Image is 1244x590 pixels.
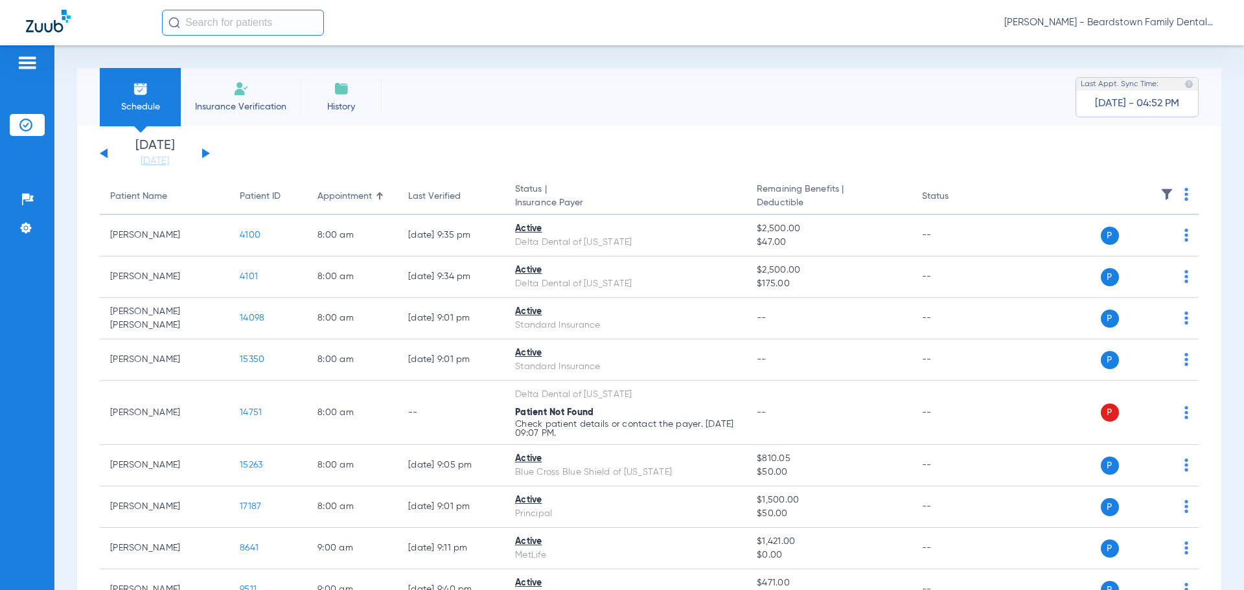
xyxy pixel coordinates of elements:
td: -- [912,528,999,569]
div: Active [515,264,736,277]
td: 8:00 AM [307,256,398,298]
td: [PERSON_NAME] [100,486,229,528]
th: Remaining Benefits | [746,179,911,215]
div: Patient ID [240,190,281,203]
span: P [1101,310,1119,328]
span: P [1101,351,1119,369]
th: Status | [505,179,746,215]
span: $810.05 [757,452,901,466]
td: [PERSON_NAME] [100,339,229,381]
img: group-dot-blue.svg [1184,541,1188,554]
td: -- [912,215,999,256]
div: Appointment [317,190,387,203]
div: Delta Dental of [US_STATE] [515,236,736,249]
div: Standard Insurance [515,319,736,332]
img: group-dot-blue.svg [1184,459,1188,471]
span: 8641 [240,543,259,552]
span: History [310,100,372,113]
div: Last Verified [408,190,461,203]
td: -- [912,445,999,486]
td: [DATE] 9:01 PM [398,298,505,339]
td: [PERSON_NAME] [100,445,229,486]
td: 8:00 AM [307,298,398,339]
div: Principal [515,507,736,521]
span: 4100 [240,231,260,240]
span: -- [757,313,766,323]
td: -- [912,339,999,381]
span: P [1101,227,1119,245]
img: last sync help info [1184,80,1193,89]
span: Deductible [757,196,901,210]
div: Active [515,535,736,549]
div: MetLife [515,549,736,562]
div: Last Verified [408,190,494,203]
span: $471.00 [757,576,901,590]
input: Search for patients [162,10,324,36]
span: Last Appt. Sync Time: [1081,78,1158,91]
span: P [1101,457,1119,475]
td: [DATE] 9:01 PM [398,486,505,528]
td: -- [912,298,999,339]
img: group-dot-blue.svg [1184,270,1188,283]
td: [DATE] 9:35 PM [398,215,505,256]
div: Delta Dental of [US_STATE] [515,388,736,402]
td: [PERSON_NAME] [100,381,229,445]
div: Active [515,346,736,360]
th: Status [912,179,999,215]
img: group-dot-blue.svg [1184,353,1188,366]
li: [DATE] [116,139,194,168]
div: Active [515,222,736,236]
span: $50.00 [757,507,901,521]
span: -- [757,355,766,364]
img: group-dot-blue.svg [1184,188,1188,201]
td: [PERSON_NAME] [100,528,229,569]
span: $2,500.00 [757,222,901,236]
td: -- [912,486,999,528]
div: Delta Dental of [US_STATE] [515,277,736,291]
img: group-dot-blue.svg [1184,500,1188,513]
span: [DATE] - 04:52 PM [1095,97,1179,110]
span: Insurance Payer [515,196,736,210]
p: Check patient details or contact the payer. [DATE] 09:07 PM. [515,420,736,438]
a: [DATE] [116,155,194,168]
td: -- [398,381,505,445]
div: Active [515,452,736,466]
span: -- [757,408,766,417]
td: [DATE] 9:11 PM [398,528,505,569]
td: 8:00 AM [307,381,398,445]
td: [PERSON_NAME] [100,256,229,298]
span: $0.00 [757,549,901,562]
div: Patient Name [110,190,167,203]
div: Active [515,576,736,590]
td: 8:00 AM [307,445,398,486]
div: Patient ID [240,190,297,203]
span: $2,500.00 [757,264,901,277]
td: -- [912,381,999,445]
div: Active [515,494,736,507]
span: $1,500.00 [757,494,901,507]
span: P [1101,539,1119,558]
span: [PERSON_NAME] - Beardstown Family Dental [1004,16,1218,29]
td: 8:00 AM [307,215,398,256]
td: -- [912,256,999,298]
span: Patient Not Found [515,408,593,417]
img: Schedule [133,81,148,96]
span: 15263 [240,460,262,470]
td: [DATE] 9:05 PM [398,445,505,486]
div: Standard Insurance [515,360,736,374]
td: [DATE] 9:34 PM [398,256,505,298]
img: group-dot-blue.svg [1184,229,1188,242]
td: 9:00 AM [307,528,398,569]
img: Search Icon [168,17,180,28]
span: Schedule [109,100,171,113]
span: 17187 [240,502,261,511]
span: P [1101,498,1119,516]
img: Manual Insurance Verification [233,81,249,96]
span: Insurance Verification [190,100,291,113]
img: group-dot-blue.svg [1184,406,1188,419]
span: P [1101,268,1119,286]
span: 14098 [240,313,264,323]
span: $175.00 [757,277,901,291]
td: 8:00 AM [307,486,398,528]
td: 8:00 AM [307,339,398,381]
